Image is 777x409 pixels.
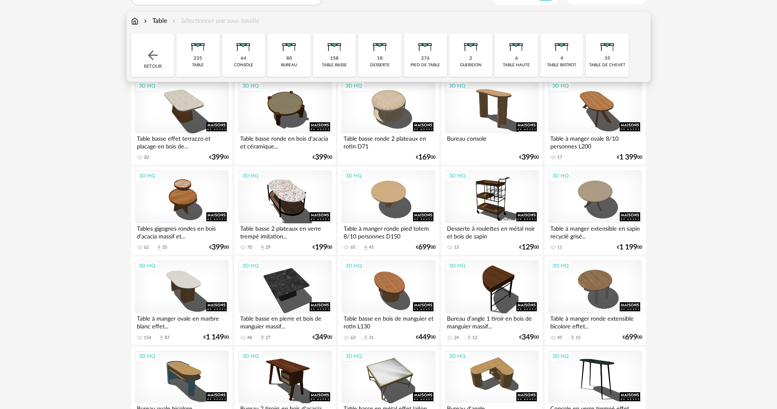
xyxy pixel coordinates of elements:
[369,34,391,56] img: Table.png
[259,335,266,341] span: Download icon
[418,335,431,340] span: 449
[239,81,262,91] div: 3D HQ
[445,261,469,271] div: 3D HQ
[549,171,572,181] div: 3D HQ
[266,245,270,250] div: 29
[549,261,572,271] div: 3D HQ
[203,335,229,340] div: € 00
[165,335,170,341] div: 87
[330,56,339,62] div: 158
[192,63,204,68] div: table
[322,63,347,68] div: table basse
[241,56,246,62] div: 64
[623,335,642,340] div: € 00
[131,34,174,77] div: Retour
[576,335,581,341] div: 15
[414,34,436,56] img: Table.png
[549,81,572,91] div: 3D HQ
[617,245,642,250] div: € 00
[234,256,336,345] a: 3D HQ Table basse en pierre et bois de manguier massif... 48 Download icon 27 €34900
[545,166,646,255] a: 3D HQ Table à manger extensible en sapin recyclé grisé... 11 €1 19900
[342,81,366,91] div: 3D HQ
[363,335,369,341] span: Download icon
[135,81,159,91] div: 3D HQ
[596,34,618,56] img: Table.png
[324,34,346,56] img: Table.png
[144,155,149,160] div: 20
[445,133,539,150] div: Bureau console
[569,335,576,341] span: Download icon
[238,133,332,150] div: Table basse ronde en bois d'acacia et céramique...
[234,166,336,255] a: 3D HQ Table basse 2 plateaux en verre trempé imitation... 70 Download icon 29 €19900
[589,63,625,68] div: table de chevet
[338,256,439,345] a: 3D HQ Table basse en bois de manguier et rotin L130 63 Download icon 31 €44900
[377,56,383,62] div: 18
[278,34,300,56] img: Table.png
[505,34,527,56] img: Table.png
[363,245,369,251] span: Download icon
[212,155,224,160] span: 399
[519,155,539,160] div: € 00
[135,261,159,271] div: 3D HQ
[131,256,232,345] a: 3D HQ Table à manger ovale en marbre blanc effet... 154 Download icon 87 €1 14900
[454,245,459,250] div: 13
[515,56,518,62] div: 6
[142,16,167,26] div: Table
[421,56,430,62] div: 276
[445,313,539,330] div: Bureau d'angle 1 tiroir en bois de manguier massif...
[454,335,459,341] div: 24
[351,245,355,250] div: 65
[416,335,435,340] div: € 00
[557,245,562,250] div: 11
[239,261,262,271] div: 3D HQ
[342,133,435,150] div: Table basse ronde 2 plateaux en rotin D71
[560,56,563,62] div: 4
[259,245,266,251] span: Download icon
[338,76,439,165] a: 3D HQ Table basse ronde 2 plateaux en rotin D71 €16900
[557,155,562,160] div: 17
[519,335,539,340] div: € 00
[247,335,252,341] div: 48
[416,155,435,160] div: € 00
[370,63,390,68] div: desserte
[549,351,572,362] div: 3D HQ
[416,245,435,250] div: € 00
[281,63,297,68] div: bureau
[135,223,229,240] div: Tables gigognes rondes en bois d'acacia massif et...
[159,335,165,341] span: Download icon
[411,63,440,68] div: pied de table
[522,155,534,160] span: 399
[144,335,151,341] div: 154
[135,313,229,330] div: Table à manger ovale en marbre blanc effet...
[441,76,543,165] a: 3D HQ Bureau console €39900
[239,351,262,362] div: 3D HQ
[351,335,355,341] div: 63
[145,48,160,63] img: svg+xml;base64,PHN2ZyB3aWR0aD0iMjQiIGhlaWdodD0iMjQiIHZpZXdCb3g9IjAgMCAyNCAyNCIgZmlsbD0ibm9uZSIgeG...
[342,351,366,362] div: 3D HQ
[313,335,332,340] div: € 00
[617,155,642,160] div: € 00
[156,245,162,251] span: Download icon
[238,223,332,240] div: Table basse 2 plateaux en verre trempé imitation...
[286,56,292,62] div: 80
[503,63,530,68] div: table haute
[545,76,646,165] a: 3D HQ Table à manger ovale 8/10 personnes L200 17 €1 39900
[135,133,229,150] div: Table basse effet terrazzo et placage en bois de...
[548,133,642,150] div: Table à manger ovale 8/10 personnes L200
[472,335,477,341] div: 12
[466,335,472,341] span: Download icon
[313,155,332,160] div: € 00
[232,34,255,56] img: Table.png
[519,245,539,250] div: € 00
[522,335,534,340] span: 349
[239,171,262,181] div: 3D HQ
[522,245,534,250] span: 129
[369,335,374,341] div: 31
[548,223,642,240] div: Table à manger extensible en sapin recyclé grisé...
[460,63,482,68] div: gueridon
[247,245,252,250] div: 70
[313,245,332,250] div: € 00
[234,63,253,68] div: console
[441,166,543,255] a: 3D HQ Desserte à roulettes en métal noir et bois de sapin 13 €12900
[342,261,366,271] div: 3D HQ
